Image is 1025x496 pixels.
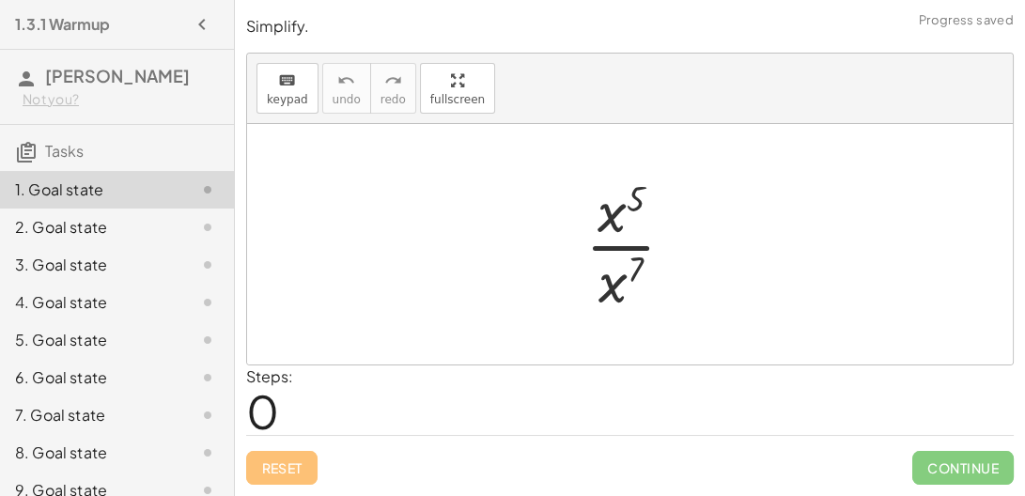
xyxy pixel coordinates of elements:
i: Task not started. [196,442,219,464]
i: undo [337,70,355,92]
i: Task not started. [196,216,219,239]
button: undoundo [322,63,371,114]
span: Tasks [45,141,84,161]
span: redo [380,93,406,106]
i: Task not started. [196,254,219,276]
div: 8. Goal state [15,442,166,464]
div: 5. Goal state [15,329,166,351]
i: Task not started. [196,366,219,389]
i: redo [384,70,402,92]
div: 4. Goal state [15,291,166,314]
i: Task not started. [196,404,219,426]
i: Task not started. [196,291,219,314]
div: Not you? [23,90,219,109]
span: Progress saved [919,11,1014,30]
p: Simplify. [246,16,1014,38]
i: Task not started. [196,178,219,201]
div: 6. Goal state [15,366,166,389]
span: keypad [267,93,308,106]
h4: 1.3.1 Warmup [15,13,110,36]
div: 7. Goal state [15,404,166,426]
div: 2. Goal state [15,216,166,239]
label: Steps: [246,366,293,386]
div: 3. Goal state [15,254,166,276]
span: 0 [246,382,279,440]
span: undo [333,93,361,106]
button: fullscreen [420,63,495,114]
i: Task not started. [196,329,219,351]
button: keyboardkeypad [256,63,318,114]
i: keyboard [278,70,296,92]
span: [PERSON_NAME] [45,65,190,86]
div: 1. Goal state [15,178,166,201]
span: fullscreen [430,93,485,106]
button: redoredo [370,63,416,114]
